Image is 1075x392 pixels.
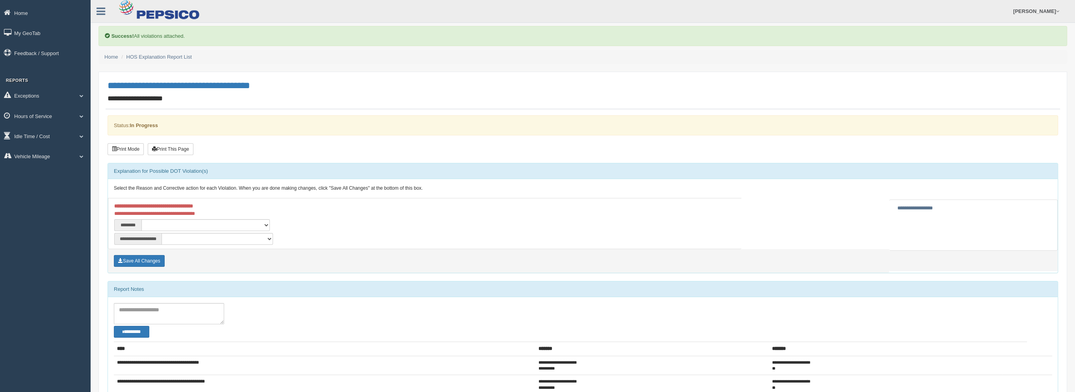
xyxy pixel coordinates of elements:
div: Select the Reason and Corrective action for each Violation. When you are done making changes, cli... [108,179,1058,198]
button: Save [114,255,165,267]
a: HOS Explanation Report List [126,54,192,60]
div: Report Notes [108,281,1058,297]
div: Status: [108,115,1058,135]
div: All violations attached. [98,26,1067,46]
div: Explanation for Possible DOT Violation(s) [108,163,1058,179]
button: Print This Page [148,143,193,155]
button: Change Filter Options [114,326,149,338]
b: Success! [111,33,134,39]
strong: In Progress [130,122,158,128]
button: Print Mode [108,143,144,155]
a: Home [104,54,118,60]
